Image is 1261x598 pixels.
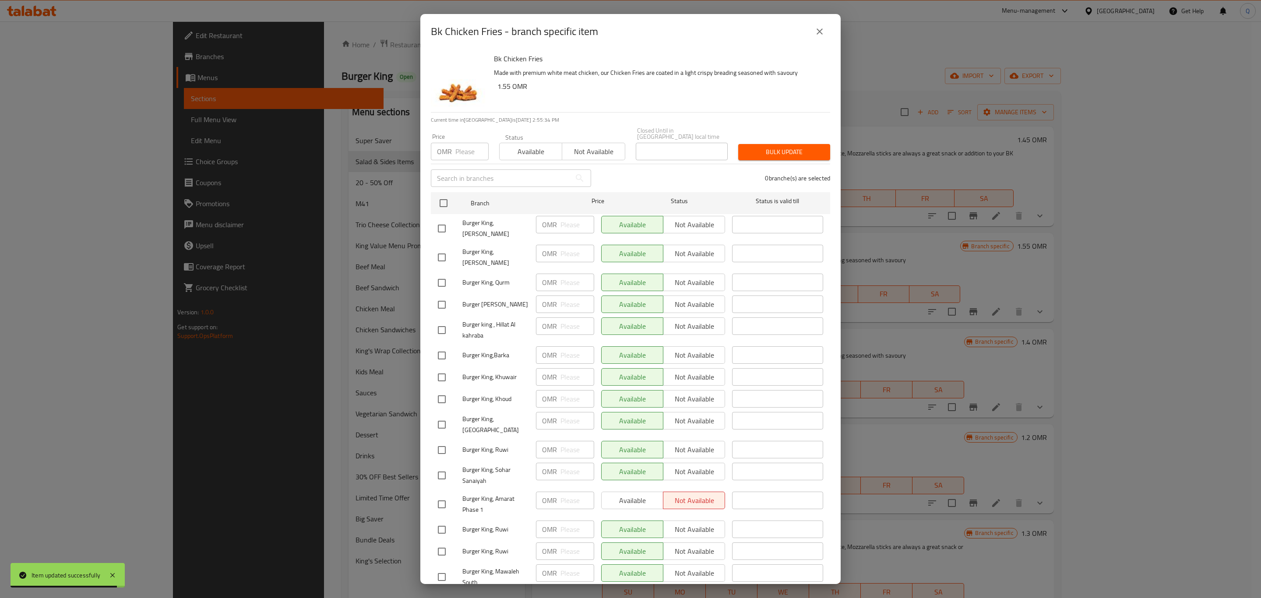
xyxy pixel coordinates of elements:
[542,394,557,404] p: OMR
[560,521,594,538] input: Please enter price
[462,319,529,341] span: Burger king , Hillat Al kahraba
[732,196,823,207] span: Status is valid till
[569,196,627,207] span: Price
[542,219,557,230] p: OMR
[431,116,830,124] p: Current time in [GEOGRAPHIC_DATA] is [DATE] 2:55:34 PM
[542,466,557,477] p: OMR
[494,67,823,78] p: Made with premium white meat chicken, our Chicken Fries are coated in a light crispy breading sea...
[560,368,594,386] input: Please enter price
[542,524,557,535] p: OMR
[542,568,557,578] p: OMR
[32,570,100,580] div: Item updated successfully
[431,53,487,109] img: Bk Chicken Fries
[499,143,562,160] button: Available
[462,524,529,535] span: Burger King, Ruwi
[542,321,557,331] p: OMR
[542,444,557,455] p: OMR
[560,245,594,262] input: Please enter price
[738,144,830,160] button: Bulk update
[542,546,557,556] p: OMR
[462,299,529,310] span: Burger [PERSON_NAME]
[431,25,598,39] h2: Bk Chicken Fries - branch specific item
[462,350,529,361] span: Burger King,Barka
[560,542,594,560] input: Please enter price
[765,174,830,183] p: 0 branche(s) are selected
[462,277,529,288] span: Burger King, Qurm
[745,147,823,158] span: Bulk update
[542,299,557,310] p: OMR
[542,248,557,259] p: OMR
[462,493,529,515] span: Burger King, Amarat Phase 1
[462,546,529,557] span: Burger King, Ruwi
[560,463,594,480] input: Please enter price
[560,346,594,364] input: Please enter price
[462,372,529,383] span: Burger King, Khuwair
[562,143,625,160] button: Not available
[560,441,594,458] input: Please enter price
[542,495,557,506] p: OMR
[462,394,529,405] span: Burger King, Khoud
[560,216,594,233] input: Please enter price
[471,198,562,209] span: Branch
[462,414,529,436] span: Burger King, [GEOGRAPHIC_DATA]
[462,246,529,268] span: Burger King, [PERSON_NAME]
[542,372,557,382] p: OMR
[560,564,594,582] input: Please enter price
[462,444,529,455] span: Burger King, Ruwi
[455,143,489,160] input: Please enter price
[566,145,621,158] span: Not available
[560,317,594,335] input: Please enter price
[542,350,557,360] p: OMR
[542,415,557,426] p: OMR
[560,412,594,429] input: Please enter price
[437,146,452,157] p: OMR
[462,218,529,239] span: Burger King, [PERSON_NAME]
[560,390,594,408] input: Please enter price
[431,169,571,187] input: Search in branches
[634,196,725,207] span: Status
[503,145,559,158] span: Available
[462,464,529,486] span: Burger King, Sohar Sanaiyah
[542,277,557,288] p: OMR
[462,566,529,588] span: Burger King, Mawaleh South
[494,53,823,65] h6: Bk Chicken Fries
[560,274,594,291] input: Please enter price
[809,21,830,42] button: close
[497,80,823,92] h6: 1.55 OMR
[560,492,594,509] input: Please enter price
[560,295,594,313] input: Please enter price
